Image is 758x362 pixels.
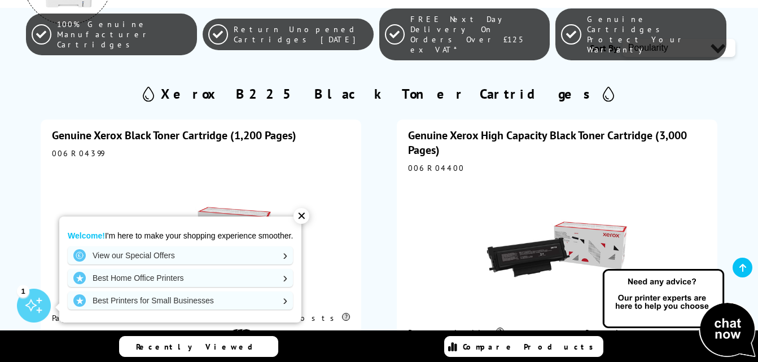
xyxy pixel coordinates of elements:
span: 100% Genuine Manufacturer Cartridges [57,19,191,50]
div: Running costs [229,313,350,323]
img: Xerox Black Toner Cartridge (1,200 Pages) [130,164,271,305]
div: ✕ [293,208,309,224]
span: 1,200 Pages* [75,329,100,351]
strong: Welcome! [68,231,105,240]
a: Best Home Office Printers [68,269,293,287]
a: Recently Viewed [119,336,278,357]
span: Recently Viewed [136,342,264,352]
div: 006R04399 [52,148,350,158]
a: Genuine Xerox Black Toner Cartridge (1,200 Pages) [52,128,296,143]
span: Return Unopened Cartridges [DATE] [234,24,367,45]
div: 1 [17,285,29,297]
a: Best Printers for Small Businesses [68,292,293,310]
span: Compare Products [463,342,599,352]
h2: Xerox B225 Black Toner Cartridges [161,85,597,103]
p: I'm here to make your shopping experience smoother. [68,231,293,241]
a: View our Special Offers [68,246,293,264]
a: Genuine Xerox High Capacity Black Toner Cartridge (3,000 Pages) [408,128,687,157]
span: FREE Next Day Delivery On Orders Over £125 ex VAT* [410,14,544,55]
div: Running costs [585,328,706,338]
img: Open Live Chat window [600,267,758,360]
img: Xerox High Capacity Black Toner Cartridge (3,000 Pages) [487,179,628,320]
span: Genuine Cartridges Protect Your Warranty [587,14,721,55]
a: Compare Products [444,336,603,357]
li: 2.9p per page [229,329,344,344]
div: Page yields [52,313,148,323]
div: Page yields [408,328,504,338]
div: 006R04400 [408,163,707,173]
